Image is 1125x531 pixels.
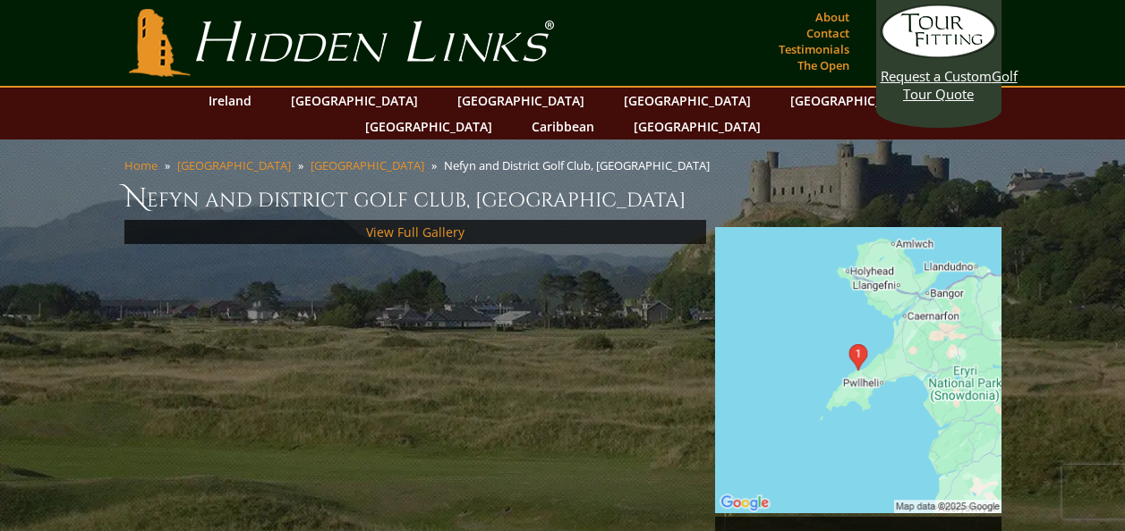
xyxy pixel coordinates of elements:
h1: Nefyn and District Golf Club, [GEOGRAPHIC_DATA] [124,181,1001,216]
a: [GEOGRAPHIC_DATA] [356,114,501,139]
a: About [811,4,854,29]
a: [GEOGRAPHIC_DATA] [781,88,926,114]
a: The Open [793,53,854,78]
a: Testimonials [774,37,854,62]
a: View Full Gallery [366,223,464,240]
a: [GEOGRAPHIC_DATA] [448,88,593,114]
a: [GEOGRAPHIC_DATA] [625,114,770,139]
a: Caribbean [523,114,603,139]
a: [GEOGRAPHIC_DATA] [282,88,427,114]
a: [GEOGRAPHIC_DATA] [615,88,760,114]
li: Nefyn and District Golf Club, [GEOGRAPHIC_DATA] [444,157,717,173]
a: [GEOGRAPHIC_DATA] [177,157,291,173]
a: [GEOGRAPHIC_DATA] [311,157,424,173]
span: Request a Custom [881,67,992,85]
img: Google Map of Nefyn and District Golf Club, Morfa Nefyn Wales [715,227,1001,513]
a: Ireland [200,88,260,114]
a: Request a CustomGolf Tour Quote [881,4,997,103]
a: Contact [802,21,854,46]
a: Home [124,157,158,173]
